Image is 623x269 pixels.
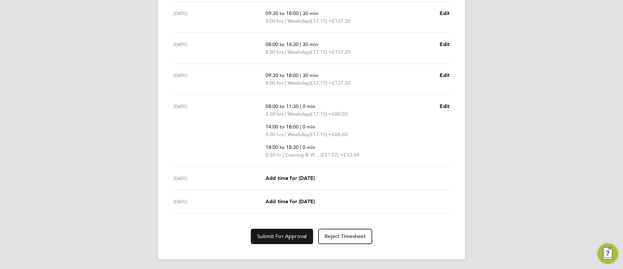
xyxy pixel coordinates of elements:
[309,18,332,24] span: (£17.15) =
[173,10,265,25] div: [DATE]
[303,10,318,16] span: 30 min
[303,124,315,130] span: 0 min
[285,49,286,55] span: |
[265,41,299,47] span: 08:00 to 16:30
[285,151,320,159] span: Evening & Weekend
[265,198,315,205] a: Add time for [DATE]
[320,152,343,158] span: (£21.07) =
[173,72,265,87] div: [DATE]
[283,152,284,158] span: |
[251,229,313,244] button: Submit For Approval
[303,144,315,150] span: 0 min
[265,198,315,204] span: Add time for [DATE]
[440,10,450,16] span: Edit
[265,80,284,86] span: 8.00 hrs
[288,17,309,25] span: Weekday
[300,41,301,47] span: |
[265,175,315,181] span: Add time for [DATE]
[325,233,366,240] span: Reject Timesheet
[257,233,307,240] span: Submit For Approval
[265,111,284,117] span: 3.50 hrs
[300,124,301,130] span: |
[265,131,284,137] span: 4.00 hrs
[332,111,348,117] span: £60.03
[300,144,301,150] span: |
[288,48,309,56] span: Weekday
[265,144,299,150] span: 18:00 to 18:30
[303,41,318,47] span: 30 min
[265,174,315,182] a: Add time for [DATE]
[332,80,350,86] span: £137.20
[440,103,450,110] a: Edit
[440,72,450,79] a: Edit
[309,131,332,137] span: (£17.15) =
[303,103,315,109] span: 0 min
[288,79,309,87] span: Weekday
[440,41,450,47] span: Edit
[173,103,265,159] div: [DATE]
[265,72,299,78] span: 09:30 to 18:00
[173,198,265,205] div: [DATE]
[309,111,332,117] span: (£17.15) =
[300,103,301,109] span: |
[440,10,450,17] a: Edit
[265,103,299,109] span: 08:00 to 11:30
[300,10,301,16] span: |
[288,110,309,118] span: Weekday
[265,18,284,24] span: 8.00 hrs
[173,174,265,182] div: [DATE]
[288,131,309,138] span: Weekday
[265,124,299,130] span: 14:00 to 18:00
[285,131,286,137] span: |
[309,49,332,55] span: (£17.15) =
[173,41,265,56] div: [DATE]
[332,131,348,137] span: £68.60
[309,80,332,86] span: (£17.15) =
[300,72,301,78] span: |
[285,80,286,86] span: |
[285,111,286,117] span: |
[440,103,450,109] span: Edit
[332,49,350,55] span: £137.20
[265,10,299,16] span: 09:30 to 18:00
[265,152,281,158] span: 0.50 hr
[343,152,359,158] span: £10.54
[440,72,450,78] span: Edit
[440,41,450,48] a: Edit
[285,18,286,24] span: |
[303,72,318,78] span: 30 min
[332,18,350,24] span: £137.20
[265,49,284,55] span: 8.00 hrs
[318,229,372,244] button: Reject Timesheet
[597,243,618,264] button: Engage Resource Center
